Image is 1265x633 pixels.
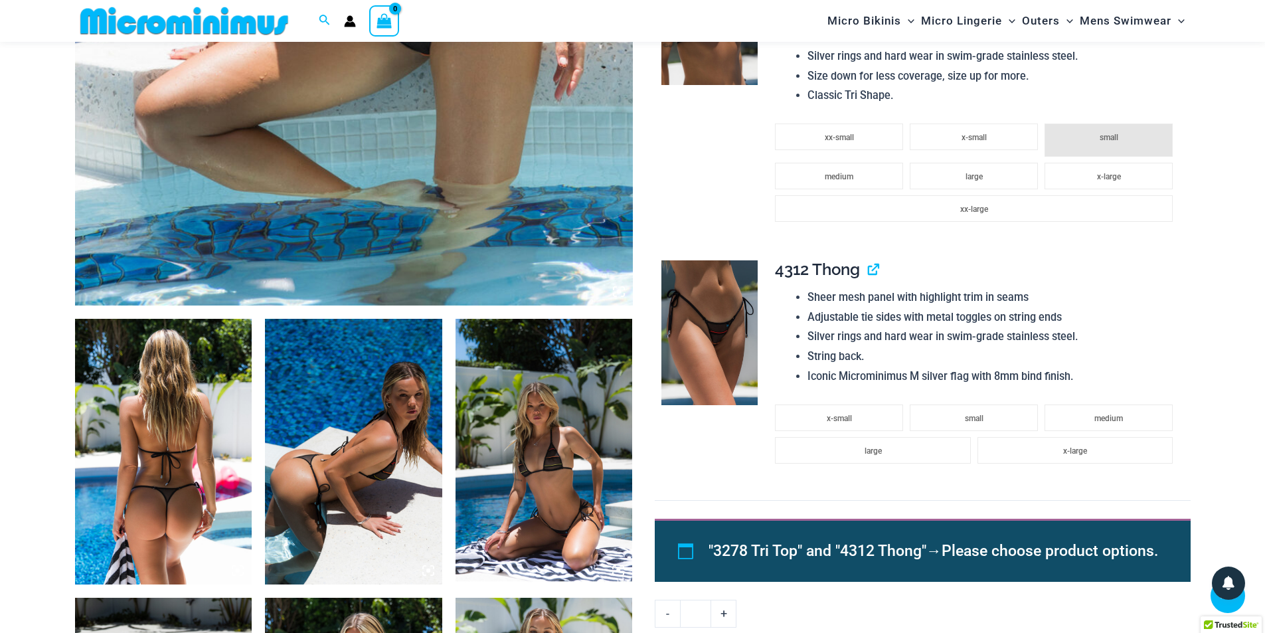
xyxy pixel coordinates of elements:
[825,172,853,181] span: medium
[960,205,988,214] span: xx-large
[921,4,1002,38] span: Micro Lingerie
[827,4,901,38] span: Micro Bikinis
[962,133,987,142] span: x-small
[75,6,294,36] img: MM SHOP LOGO FLAT
[1022,4,1060,38] span: Outers
[827,414,852,423] span: x-small
[807,46,1179,66] li: Silver rings and hard wear in swim-grade stainless steel.
[369,5,400,36] a: View Shopping Cart, empty
[680,600,711,628] input: Product quantity
[977,437,1173,464] li: x-large
[1076,4,1188,38] a: Mens SwimwearMenu ToggleMenu Toggle
[1045,124,1173,157] li: small
[1100,133,1118,142] span: small
[655,600,680,628] a: -
[1002,4,1015,38] span: Menu Toggle
[910,163,1038,189] li: large
[807,288,1179,308] li: Sheer mesh panel with highlight trim in seams
[910,405,1038,431] li: small
[75,319,252,585] img: Sonic Rush Black Neon 3278 Tri Top 4312 Thong Bikini
[456,319,633,585] img: Sonic Rush Black Neon 3278 Tri Top 4312 Thong Bikini
[1097,172,1121,181] span: x-large
[807,66,1179,86] li: Size down for less coverage, size up for more.
[807,347,1179,367] li: String back.
[1019,4,1076,38] a: OutersMenu ToggleMenu Toggle
[344,15,356,27] a: Account icon link
[775,124,903,150] li: xx-small
[822,2,1191,40] nav: Site Navigation
[918,4,1019,38] a: Micro LingerieMenu ToggleMenu Toggle
[1171,4,1185,38] span: Menu Toggle
[775,195,1173,222] li: xx-large
[775,163,903,189] li: medium
[965,414,983,423] span: small
[1060,4,1073,38] span: Menu Toggle
[807,367,1179,387] li: Iconic Microminimus M silver flag with 8mm bind finish.
[1063,446,1087,456] span: x-large
[807,327,1179,347] li: Silver rings and hard wear in swim-grade stainless steel.
[709,542,926,560] span: "3278 Tri Top" and "4312 Thong"
[901,4,914,38] span: Menu Toggle
[775,437,970,464] li: large
[1045,405,1173,431] li: medium
[775,260,860,279] span: 4312 Thong
[942,542,1158,560] span: Please choose product options.
[775,405,903,431] li: x-small
[1080,4,1171,38] span: Mens Swimwear
[807,308,1179,327] li: Adjustable tie sides with metal toggles on string ends
[910,124,1038,150] li: x-small
[661,260,758,405] img: Sonic Rush Black Neon 4312 Thong Bikini
[711,600,736,628] a: +
[824,4,918,38] a: Micro BikinisMenu ToggleMenu Toggle
[966,172,983,181] span: large
[265,319,442,585] img: Sonic Rush Black Neon 3278 Tri Top 4312 Thong Bikini
[825,133,854,142] span: xx-small
[319,13,331,29] a: Search icon link
[1045,163,1173,189] li: x-large
[807,86,1179,106] li: Classic Tri Shape.
[709,536,1160,567] li: →
[1094,414,1123,423] span: medium
[865,446,882,456] span: large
